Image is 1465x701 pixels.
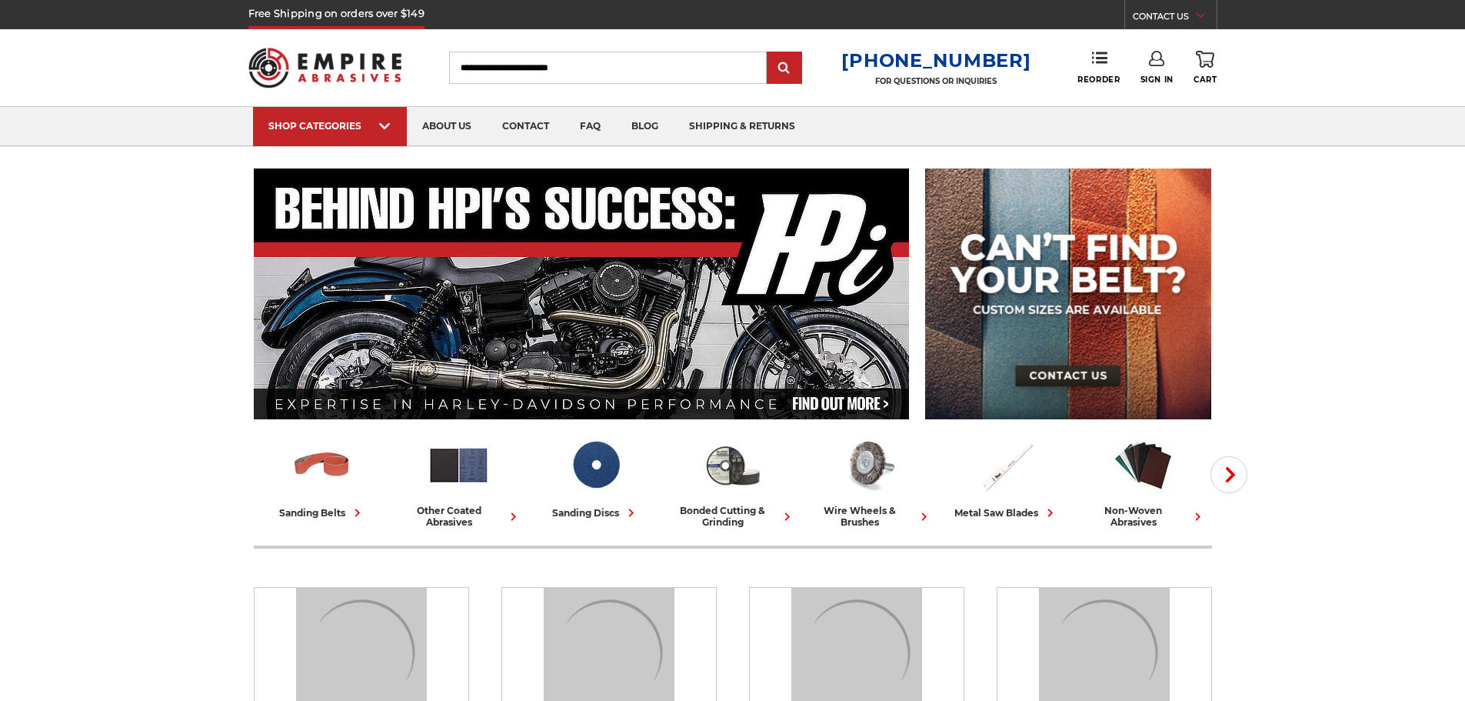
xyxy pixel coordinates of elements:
[1077,75,1120,85] span: Reorder
[1140,75,1174,85] span: Sign In
[1194,75,1217,85] span: Cart
[1133,8,1217,29] a: CONTACT US
[944,433,1069,521] a: metal saw blades
[552,505,639,521] div: sanding discs
[564,107,616,146] a: faq
[1081,433,1206,528] a: non-woven abrasives
[290,433,354,497] img: Sanding Belts
[487,107,564,146] a: contact
[534,433,658,521] a: sanding discs
[397,433,521,528] a: other coated abrasives
[260,433,385,521] a: sanding belts
[1210,456,1247,493] button: Next
[616,107,674,146] a: blog
[974,433,1038,497] img: Metal Saw Blades
[407,107,487,146] a: about us
[397,505,521,528] div: other coated abrasives
[564,433,628,497] img: Sanding Discs
[268,120,391,132] div: SHOP CATEGORIES
[841,49,1030,72] a: [PHONE_NUMBER]
[1077,51,1120,84] a: Reorder
[841,76,1030,86] p: FOR QUESTIONS OR INQUIRIES
[674,107,811,146] a: shipping & returns
[701,433,764,497] img: Bonded Cutting & Grinding
[1111,433,1175,497] img: Non-woven Abrasives
[427,433,491,497] img: Other Coated Abrasives
[254,169,910,419] img: Banner for an interview featuring Horsepower Inc who makes Harley performance upgrades featured o...
[954,505,1058,521] div: metal saw blades
[1194,51,1217,85] a: Cart
[279,505,365,521] div: sanding belts
[807,433,932,528] a: wire wheels & brushes
[1081,505,1206,528] div: non-woven abrasives
[769,53,800,84] input: Submit
[807,505,932,528] div: wire wheels & brushes
[837,433,901,497] img: Wire Wheels & Brushes
[925,169,1211,419] img: promo banner for custom belts.
[248,38,402,98] img: Empire Abrasives
[671,433,795,528] a: bonded cutting & grinding
[671,505,795,528] div: bonded cutting & grinding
